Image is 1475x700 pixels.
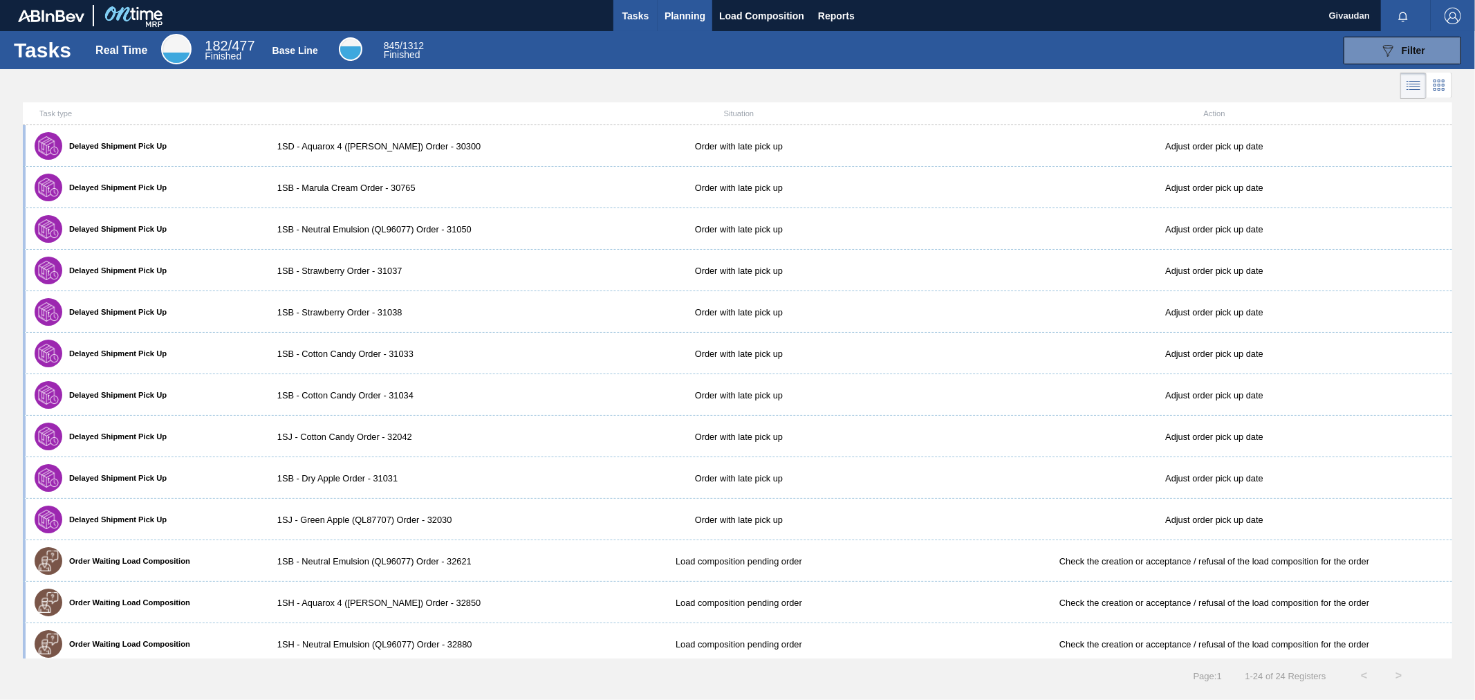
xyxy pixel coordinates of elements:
[272,45,318,56] div: Base Line
[339,37,362,61] div: Base Line
[263,183,501,193] div: 1SB - Marula Cream Order - 30765
[62,640,190,648] label: Order Waiting Load Composition
[1445,8,1461,24] img: Logout
[1381,6,1425,26] button: Notifications
[263,473,501,483] div: 1SB - Dry Apple Order - 31031
[1427,73,1452,99] div: Card Vision
[976,473,1452,483] div: Adjust order pick up date
[384,42,424,59] div: Base Line
[263,266,501,276] div: 1SB - Strawberry Order - 31037
[976,598,1452,608] div: Check the creation or acceptance / refusal of the load composition for the order
[976,432,1452,442] div: Adjust order pick up date
[62,349,167,358] label: Delayed Shipment Pick Up
[263,141,501,151] div: 1SD - Aquarox 4 ([PERSON_NAME]) Order - 30300
[1243,671,1326,681] span: 1 - 24 of 24 Registers
[263,515,501,525] div: 1SJ - Green Apple (QL87707) Order - 32030
[263,224,501,234] div: 1SB - Neutral Emulsion (QL96077) Order - 31050
[205,40,254,61] div: Real Time
[719,8,804,24] span: Load Composition
[62,557,190,565] label: Order Waiting Load Composition
[1382,658,1416,693] button: >
[501,224,977,234] div: Order with late pick up
[384,49,420,60] span: Finished
[501,515,977,525] div: Order with late pick up
[976,183,1452,193] div: Adjust order pick up date
[62,598,190,607] label: Order Waiting Load Composition
[95,44,147,57] div: Real Time
[263,307,501,317] div: 1SB - Strawberry Order - 31038
[62,308,167,316] label: Delayed Shipment Pick Up
[18,10,84,22] img: TNhmsLtSVTkK8tSr43FrP2fwEKptu5GPRR3wAAAABJRU5ErkJggg==
[263,390,501,400] div: 1SB - Cotton Candy Order - 31034
[62,391,167,399] label: Delayed Shipment Pick Up
[263,349,501,359] div: 1SB - Cotton Candy Order - 31033
[501,473,977,483] div: Order with late pick up
[263,639,501,650] div: 1SH - Neutral Emulsion (QL96077) Order - 32880
[665,8,705,24] span: Planning
[62,266,167,275] label: Delayed Shipment Pick Up
[62,515,167,524] label: Delayed Shipment Pick Up
[263,556,501,567] div: 1SB - Neutral Emulsion (QL96077) Order - 32621
[976,515,1452,525] div: Adjust order pick up date
[62,474,167,482] label: Delayed Shipment Pick Up
[976,639,1452,650] div: Check the creation or acceptance / refusal of the load composition for the order
[26,109,263,118] div: Task type
[1347,658,1382,693] button: <
[501,266,977,276] div: Order with late pick up
[205,38,228,53] span: 182
[818,8,855,24] span: Reports
[161,34,192,64] div: Real Time
[501,307,977,317] div: Order with late pick up
[205,50,241,62] span: Finished
[976,109,1452,118] div: Action
[205,38,254,53] span: / 477
[263,432,501,442] div: 1SJ - Cotton Candy Order - 32042
[62,225,167,233] label: Delayed Shipment Pick Up
[620,8,651,24] span: Tasks
[62,142,167,150] label: Delayed Shipment Pick Up
[976,266,1452,276] div: Adjust order pick up date
[501,183,977,193] div: Order with late pick up
[1344,37,1461,64] button: Filter
[1194,671,1222,681] span: Page : 1
[1400,73,1427,99] div: List Vision
[1402,45,1425,56] span: Filter
[501,141,977,151] div: Order with late pick up
[62,432,167,441] label: Delayed Shipment Pick Up
[976,224,1452,234] div: Adjust order pick up date
[14,42,77,58] h1: Tasks
[976,556,1452,567] div: Check the creation or acceptance / refusal of the load composition for the order
[62,183,167,192] label: Delayed Shipment Pick Up
[501,556,977,567] div: Load composition pending order
[384,40,400,51] span: 845
[501,432,977,442] div: Order with late pick up
[501,349,977,359] div: Order with late pick up
[976,307,1452,317] div: Adjust order pick up date
[263,598,501,608] div: 1SH - Aquarox 4 ([PERSON_NAME]) Order - 32850
[976,390,1452,400] div: Adjust order pick up date
[976,141,1452,151] div: Adjust order pick up date
[501,390,977,400] div: Order with late pick up
[501,109,977,118] div: Situation
[384,40,424,51] span: / 1312
[976,349,1452,359] div: Adjust order pick up date
[501,639,977,650] div: Load composition pending order
[501,598,977,608] div: Load composition pending order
